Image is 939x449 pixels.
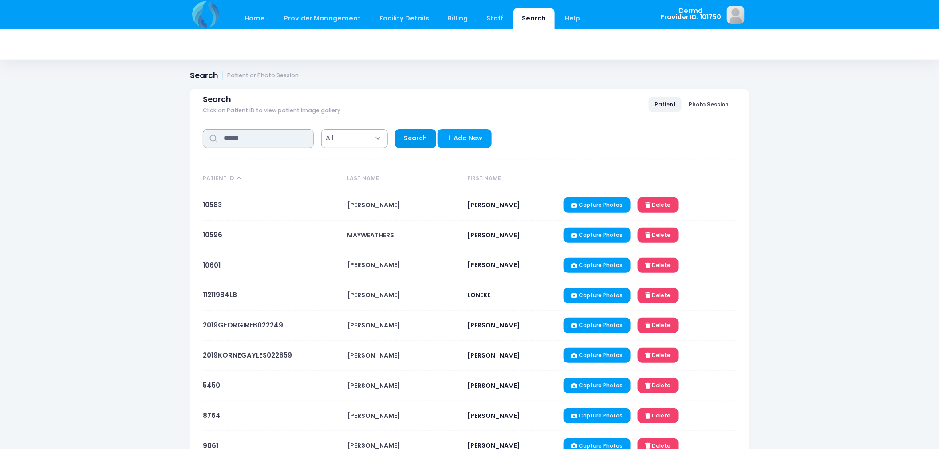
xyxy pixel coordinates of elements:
span: [PERSON_NAME] [467,321,521,330]
a: Delete [638,258,679,273]
span: [PERSON_NAME] [467,411,521,420]
a: 10596 [203,230,222,240]
a: Capture Photos [564,258,631,273]
a: 10601 [203,260,221,270]
a: Search [513,8,555,29]
a: Capture Photos [564,318,631,333]
img: image [727,6,745,24]
span: [PERSON_NAME] [347,351,400,360]
a: Patient [649,97,682,112]
a: 5450 [203,381,220,390]
span: All [321,129,388,148]
span: [PERSON_NAME] [347,381,400,390]
a: Provider Management [275,8,369,29]
span: LONEKE [467,291,490,299]
a: Delete [638,408,679,423]
th: Last Name: activate to sort column ascending [343,167,463,190]
h1: Search [190,71,299,80]
a: Capture Photos [564,288,631,303]
span: [PERSON_NAME] [347,411,400,420]
span: [PERSON_NAME] [347,321,400,330]
span: Search [203,95,231,104]
a: Delete [638,318,679,333]
span: Click on Patient ID to view patient image gallery [203,107,340,114]
span: [PERSON_NAME] [467,201,521,209]
a: Add New [438,129,492,148]
span: [PERSON_NAME] [467,351,521,360]
span: MAYWEATHERS [347,231,394,240]
a: 10583 [203,200,222,209]
span: All [326,134,334,143]
a: Delete [638,348,679,363]
a: 2019GEORGIREB022249 [203,320,283,330]
a: Capture Photos [564,408,631,423]
span: Dermd Provider ID: 101750 [660,8,721,20]
a: 2019KORNEGAYLES022859 [203,351,292,360]
span: [PERSON_NAME] [347,260,400,269]
a: Home [236,8,274,29]
span: [PERSON_NAME] [467,381,521,390]
small: Patient or Photo Session [228,72,299,79]
th: Patient ID: activate to sort column ascending [203,167,343,190]
a: Billing [439,8,477,29]
span: [PERSON_NAME] [467,260,521,269]
span: [PERSON_NAME] [347,291,400,299]
a: Delete [638,378,679,393]
a: Capture Photos [564,378,631,393]
a: Delete [638,228,679,243]
a: Capture Photos [564,228,631,243]
span: [PERSON_NAME] [467,231,521,240]
a: 11211984LB [203,290,237,299]
a: Search [395,129,436,148]
a: Help [556,8,589,29]
th: First Name: activate to sort column ascending [463,167,559,190]
a: Capture Photos [564,348,631,363]
a: Staff [478,8,512,29]
a: Facility Details [371,8,438,29]
a: Delete [638,288,679,303]
span: [PERSON_NAME] [347,201,400,209]
a: Delete [638,197,679,213]
a: Capture Photos [564,197,631,213]
a: Photo Session [683,97,735,112]
a: 8764 [203,411,221,420]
